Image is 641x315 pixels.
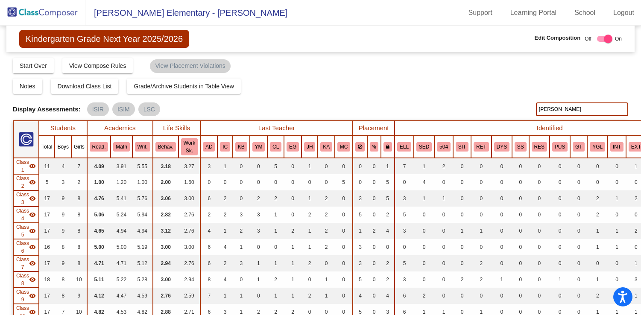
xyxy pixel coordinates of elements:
td: 0 [512,207,529,223]
td: 0 [284,158,301,174]
button: YM [252,142,265,152]
td: 1 [301,223,318,239]
mat-chip: View Placement Violations [150,59,230,73]
td: Julie Alexander - Alexander [13,190,39,207]
td: 2 [217,190,233,207]
td: 2 [267,190,284,207]
button: Behav. [155,142,176,152]
td: 1 [608,239,626,255]
th: Life Skills [153,121,200,136]
button: CL [270,142,281,152]
td: 2 [587,207,608,223]
td: 4 [381,223,395,239]
td: 3 [395,190,414,207]
td: 2 [71,174,87,190]
td: 0 [335,207,353,223]
td: 2 [318,190,335,207]
td: 0 [471,207,492,223]
td: 0 [471,158,492,174]
td: 0 [284,190,301,207]
td: 0 [367,174,381,190]
span: Class 1 [16,158,29,174]
td: 1.20 [111,174,132,190]
th: Gifted and Talented [570,136,587,158]
td: 2 [367,223,381,239]
td: 0 [267,239,284,255]
td: 5.55 [132,158,153,174]
td: 1 [608,223,626,239]
td: 2 [434,158,453,174]
button: SED [416,142,432,152]
td: 0 [587,158,608,174]
span: On [615,35,622,43]
td: 0 [250,158,268,174]
td: 0 [608,158,626,174]
td: 0 [529,174,550,190]
span: Class 3 [16,191,29,206]
td: 0 [250,174,268,190]
td: 4 [217,239,233,255]
td: 11 [39,158,55,174]
td: 8 [71,239,87,255]
td: 1 [381,158,395,174]
td: 1.00 [87,174,111,190]
th: Introvert [608,136,626,158]
td: 0 [529,239,550,255]
td: 1 [217,158,233,174]
td: 0 [318,158,335,174]
td: 2 [381,207,395,223]
th: Girls [71,136,87,158]
td: 1 [453,223,471,239]
button: Read. [90,142,108,152]
td: 2 [318,223,335,239]
td: 3 [250,207,268,223]
td: 3 [250,223,268,239]
td: 1 [608,190,626,207]
th: Amanda Danley [200,136,217,158]
th: Keep with students [367,136,381,158]
td: 0 [550,223,570,239]
td: 5.24 [111,207,132,223]
button: INT [610,142,623,152]
td: 2 [284,223,301,239]
td: 0 [200,174,217,190]
span: Display Assessments: [13,105,81,113]
td: 0 [381,239,395,255]
td: 4 [200,223,217,239]
td: 0 [301,174,318,190]
td: 6 [200,190,217,207]
td: 2 [217,207,233,223]
td: 0 [570,190,587,207]
td: 1 [414,158,434,174]
td: 3 [353,239,367,255]
td: 0 [529,207,550,223]
td: 1 [471,223,492,239]
td: 5 [39,174,55,190]
td: 3.91 [111,158,132,174]
td: 0 [335,190,353,207]
td: 0 [471,174,492,190]
span: Off [585,35,591,43]
td: 0 [267,174,284,190]
td: 2.82 [153,207,179,223]
button: DYS [494,142,509,152]
td: 3 [395,223,414,239]
td: 0 [492,207,512,223]
button: SIT [456,142,468,152]
td: 0 [529,190,550,207]
td: 0 [395,174,414,190]
td: 0 [453,158,471,174]
th: Placement [353,121,395,136]
th: SITS [453,136,471,158]
button: EG [287,142,299,152]
td: 2 [301,207,318,223]
td: 0 [550,207,570,223]
td: 0 [453,174,471,190]
mat-chip: LSC [138,102,160,116]
td: 0 [233,158,250,174]
span: Class 5 [16,223,29,239]
td: 0 [512,223,529,239]
td: 0 [434,207,453,223]
td: 4 [55,158,71,174]
td: 1 [267,223,284,239]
